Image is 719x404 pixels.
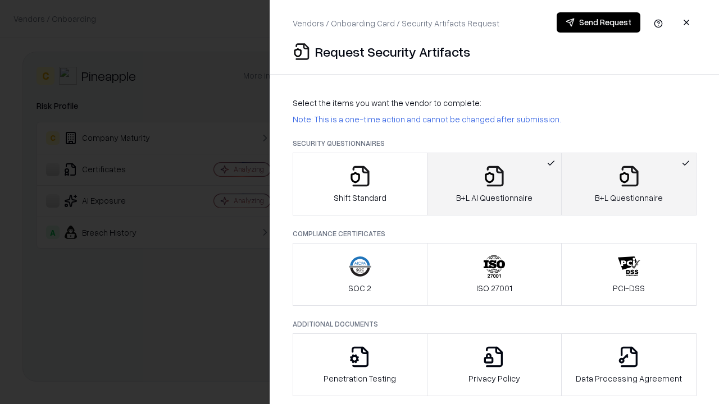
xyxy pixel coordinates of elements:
p: Privacy Policy [468,373,520,384]
button: B+L AI Questionnaire [427,153,562,215]
p: B+L Questionnaire [595,192,663,204]
button: PCI-DSS [561,243,697,306]
p: Penetration Testing [324,373,396,384]
button: Penetration Testing [293,333,427,396]
p: Data Processing Agreement [576,373,682,384]
button: B+L Questionnaire [561,153,697,215]
p: ISO 27001 [476,282,512,294]
p: B+L AI Questionnaire [456,192,533,204]
button: Data Processing Agreement [561,333,697,396]
p: Shift Standard [334,192,386,204]
p: SOC 2 [348,282,371,294]
button: SOC 2 [293,243,427,306]
button: Send Request [557,12,640,33]
button: ISO 27001 [427,243,562,306]
p: Vendors / Onboarding Card / Security Artifacts Request [293,17,499,29]
p: PCI-DSS [613,282,645,294]
p: Security Questionnaires [293,139,697,148]
p: Note: This is a one-time action and cannot be changed after submission. [293,113,697,125]
p: Compliance Certificates [293,229,697,238]
p: Request Security Artifacts [315,43,470,61]
button: Privacy Policy [427,333,562,396]
p: Additional Documents [293,319,697,329]
button: Shift Standard [293,153,427,215]
p: Select the items you want the vendor to complete: [293,97,697,109]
